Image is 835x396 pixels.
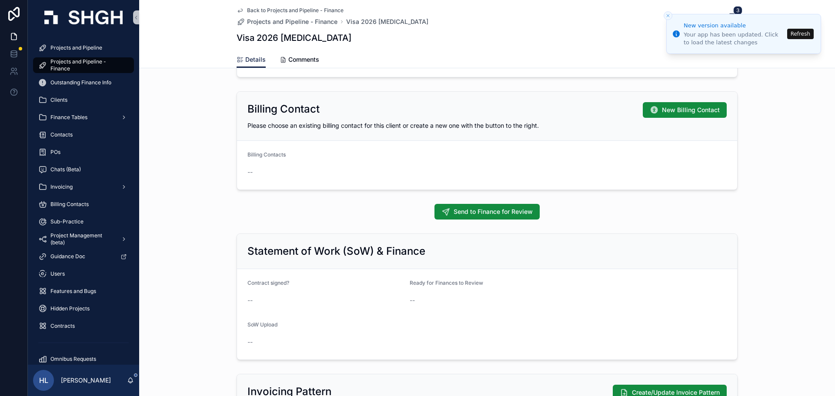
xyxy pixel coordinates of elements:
[247,168,253,176] span: --
[237,17,337,26] a: Projects and Pipeline - Finance
[39,375,48,386] span: HL
[50,183,73,190] span: Invoicing
[50,58,125,72] span: Projects and Pipeline - Finance
[33,40,134,56] a: Projects and Pipeline
[33,231,134,247] a: Project Management (beta)
[50,44,102,51] span: Projects and Pipeline
[50,253,85,260] span: Guidance Doc
[247,280,289,286] span: Contract signed?
[33,351,134,367] a: Omnibus Requests
[50,149,60,156] span: POs
[33,301,134,316] a: Hidden Projects
[50,79,111,86] span: Outstanding Finance Info
[280,52,319,69] a: Comments
[245,55,266,64] span: Details
[33,144,134,160] a: POs
[247,122,539,129] span: Please choose an existing billing contact for this client or create a new one with the button to ...
[50,356,96,363] span: Omnibus Requests
[33,75,134,90] a: Outstanding Finance Info
[33,214,134,230] a: Sub-Practice
[44,10,123,24] img: App logo
[237,7,344,14] a: Back to Projects and Pipeline - Finance
[247,338,253,346] span: --
[50,288,96,295] span: Features and Bugs
[643,102,727,118] button: New Billing Contact
[33,110,134,125] a: Finance Tables
[50,218,83,225] span: Sub-Practice
[33,249,134,264] a: Guidance Doc
[434,204,540,220] button: Send to Finance for Review
[33,57,134,73] a: Projects and Pipeline - Finance
[33,127,134,143] a: Contacts
[33,283,134,299] a: Features and Bugs
[50,166,81,173] span: Chats (Beta)
[237,52,266,68] a: Details
[50,270,65,277] span: Users
[247,7,344,14] span: Back to Projects and Pipeline - Finance
[61,376,111,385] p: [PERSON_NAME]
[410,296,415,305] span: --
[50,232,114,246] span: Project Management (beta)
[50,97,67,103] span: Clients
[662,106,720,114] span: New Billing Contact
[684,21,785,30] div: New version available
[237,32,351,44] h1: Visa 2026 [MEDICAL_DATA]
[346,17,428,26] a: Visa 2026 [MEDICAL_DATA]
[247,102,320,116] h2: Billing Contact
[288,55,319,64] span: Comments
[247,17,337,26] span: Projects and Pipeline - Finance
[787,29,814,39] button: Refresh
[684,31,785,47] div: Your app has been updated. Click to load the latest changes
[33,92,134,108] a: Clients
[33,179,134,195] a: Invoicing
[50,114,87,121] span: Finance Tables
[664,11,672,20] button: Close toast
[33,318,134,334] a: Contracts
[50,201,89,208] span: Billing Contacts
[733,6,742,15] span: 3
[33,162,134,177] a: Chats (Beta)
[50,323,75,329] span: Contracts
[247,321,277,328] span: SoW Upload
[50,305,90,312] span: Hidden Projects
[410,280,483,286] span: Ready for Finances to Review
[33,196,134,212] a: Billing Contacts
[50,131,73,138] span: Contacts
[247,151,286,158] span: Billing Contacts
[454,207,533,216] span: Send to Finance for Review
[33,266,134,282] a: Users
[247,244,425,258] h2: Statement of Work (SoW) & Finance
[247,296,253,305] span: --
[28,35,139,365] div: scrollable content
